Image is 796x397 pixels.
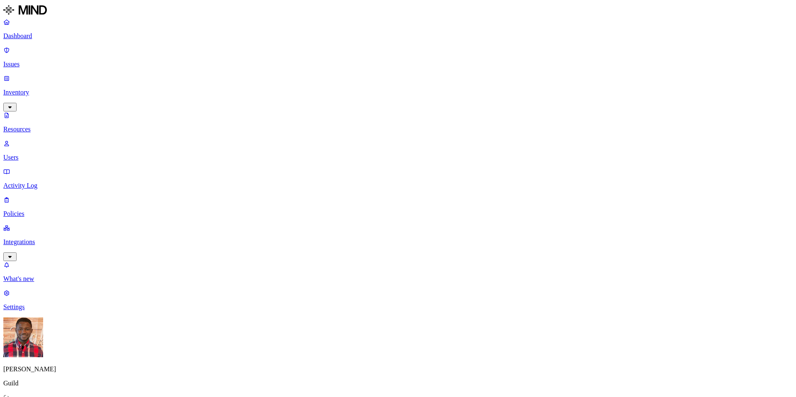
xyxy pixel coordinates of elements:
p: What's new [3,275,793,283]
a: Inventory [3,75,793,110]
p: Integrations [3,238,793,246]
a: What's new [3,261,793,283]
p: Resources [3,126,793,133]
p: Users [3,154,793,161]
p: Policies [3,210,793,218]
img: MIND [3,3,47,17]
p: Issues [3,61,793,68]
a: MIND [3,3,793,18]
p: Inventory [3,89,793,96]
a: Activity Log [3,168,793,189]
p: Dashboard [3,32,793,40]
p: Activity Log [3,182,793,189]
a: Integrations [3,224,793,260]
a: Resources [3,111,793,133]
p: Settings [3,303,793,311]
a: Dashboard [3,18,793,40]
a: Settings [3,289,793,311]
p: Guild [3,380,793,387]
a: Issues [3,46,793,68]
a: Users [3,140,793,161]
img: Charles Sawadogo [3,317,43,357]
a: Policies [3,196,793,218]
